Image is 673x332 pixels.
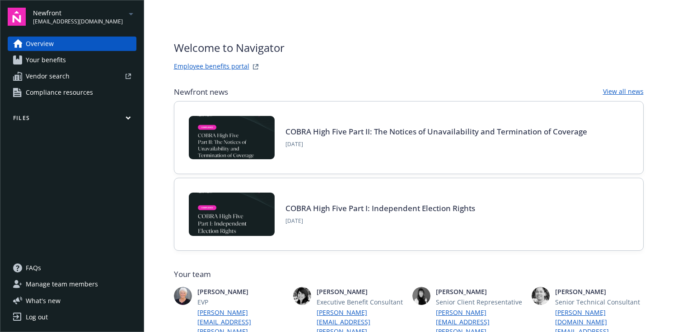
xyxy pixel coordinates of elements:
[250,61,261,72] a: striveWebsite
[26,277,98,291] span: Manage team members
[174,269,644,280] span: Your team
[26,296,61,305] span: What ' s new
[197,287,286,296] span: [PERSON_NAME]
[285,203,475,213] a: COBRA High Five Part I: Independent Election Rights
[436,287,524,296] span: [PERSON_NAME]
[33,8,136,26] button: Newfront[EMAIL_ADDRESS][DOMAIN_NAME]arrowDropDown
[174,61,249,72] a: Employee benefits portal
[26,53,66,67] span: Your benefits
[603,87,644,97] a: View all news
[8,114,136,125] button: Files
[317,287,405,296] span: [PERSON_NAME]
[293,287,311,305] img: photo
[33,8,123,18] span: Newfront
[26,310,48,324] div: Log out
[8,261,136,275] a: FAQs
[8,8,26,26] img: navigator-logo.svg
[8,69,136,83] a: Vendor search
[174,40,285,56] span: Welcome to Navigator
[174,287,192,305] img: photo
[8,53,136,67] a: Your benefits
[285,140,587,148] span: [DATE]
[26,261,41,275] span: FAQs
[285,126,587,137] a: COBRA High Five Part II: The Notices of Unavailability and Termination of Coverage
[285,217,475,225] span: [DATE]
[8,85,136,100] a: Compliance resources
[412,287,430,305] img: photo
[126,8,136,19] a: arrowDropDown
[174,87,228,97] span: Newfront news
[532,287,550,305] img: photo
[26,69,70,83] span: Vendor search
[436,297,524,307] span: Senior Client Representative
[26,85,93,100] span: Compliance resources
[189,116,275,159] img: BLOG-Card Image - Compliance - COBRA High Five Pt 2 - 08-21-25.jpg
[197,297,286,307] span: EVP
[555,297,644,307] span: Senior Technical Consultant
[317,297,405,307] span: Executive Benefit Consultant
[8,277,136,291] a: Manage team members
[8,296,75,305] button: What's new
[555,287,644,296] span: [PERSON_NAME]
[26,37,54,51] span: Overview
[189,193,275,236] img: BLOG-Card Image - Compliance - COBRA High Five Pt 1 07-18-25.jpg
[8,37,136,51] a: Overview
[33,18,123,26] span: [EMAIL_ADDRESS][DOMAIN_NAME]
